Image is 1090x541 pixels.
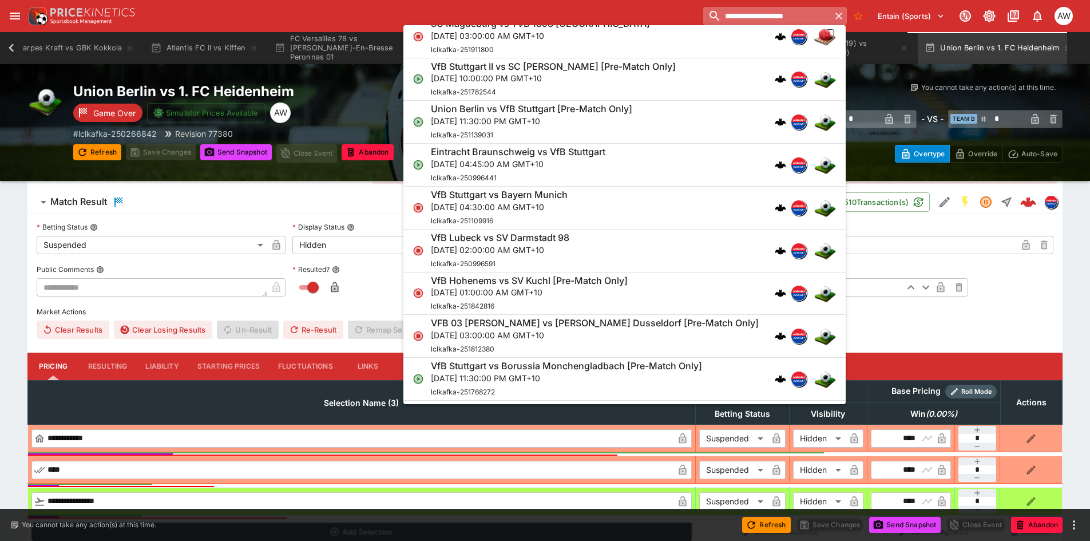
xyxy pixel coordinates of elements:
[431,275,628,287] h6: VfB Hohenems vs SV Kuchl [Pre-Match Only]
[90,223,98,231] button: Betting Status
[837,192,930,212] button: 510Transaction(s)
[431,244,569,256] p: [DATE] 02:00:00 AM GMT+10
[22,520,156,530] p: You cannot take any action(s) at this time.
[136,353,188,380] button: Liability
[413,287,424,299] svg: Closed
[976,192,996,212] button: Suspended
[979,195,993,209] svg: Suspended
[945,385,997,398] div: Show/hide Price Roll mode configuration.
[73,82,568,100] h2: Copy To Clipboard
[791,286,806,301] img: lclkafka.png
[949,145,1002,163] button: Override
[814,368,837,390] img: soccer.png
[775,116,786,128] div: cerberus
[50,19,112,24] img: Sportsbook Management
[217,321,278,339] span: Un-Result
[431,201,568,213] p: [DATE] 04:30:00 AM GMT+10
[775,287,786,299] div: cerberus
[292,236,438,254] div: Hidden
[996,192,1017,212] button: Straight
[793,429,845,448] div: Hidden
[398,144,412,163] button: more
[37,236,267,254] div: Suspended
[25,5,48,27] img: PriceKinetics Logo
[431,158,605,170] p: [DATE] 04:45:00 AM GMT+10
[775,202,786,214] img: logo-cerberus.svg
[175,128,233,140] p: Revision 77380
[431,317,759,329] h6: VFB 03 [PERSON_NAME] vs [PERSON_NAME] Dusseldorf [Pre-Match Only]
[775,202,786,214] div: cerberus
[431,146,605,158] h6: Eintracht Braunschweig vs VfB Stuttgart
[1011,518,1063,530] span: Mark an event as closed and abandoned.
[431,45,494,54] span: lclkafka-251911800
[50,196,107,208] h6: Match Result
[871,7,952,25] button: Select Tenant
[342,146,393,157] span: Mark an event as closed and abandoned.
[431,131,493,139] span: lclkafka-251139031
[73,144,121,160] button: Refresh
[814,196,837,219] img: soccer.png
[791,328,807,344] div: lclkafka
[895,145,1063,163] div: Start From
[1002,145,1063,163] button: Auto-Save
[968,148,997,160] p: Override
[431,345,494,353] span: lclkafka-251812380
[887,384,945,398] div: Base Pricing
[775,330,786,342] img: logo-cerberus.svg
[914,148,945,160] p: Overtype
[775,287,786,299] img: logo-cerberus.svg
[292,222,344,232] p: Display Status
[775,159,786,171] img: logo-cerberus.svg
[1021,148,1057,160] p: Auto-Save
[742,517,790,533] button: Refresh
[791,29,807,45] div: lclkafka
[791,329,806,343] img: lclkafka.png
[955,192,976,212] button: SGM Enabled
[431,259,496,268] span: lclkafka-250996591
[775,31,786,42] div: cerberus
[431,232,569,244] h6: VfB Lubeck vs SV Darmstadt 98
[926,407,957,421] em: ( 0.00 %)
[775,159,786,171] div: cerberus
[1017,191,1040,214] a: 1d8f9276-a0b8-4ce1-89c3-2a5dfc9a9ecf
[775,116,786,128] img: logo-cerberus.svg
[413,373,424,385] svg: Open
[394,353,458,380] button: Price Limits
[918,32,1079,64] button: Union Berlin vs 1. FC Heidenheim
[814,239,837,262] img: soccer.png
[283,321,343,339] span: Re-Result
[200,144,272,160] button: Send Snapshot
[791,372,806,386] img: lclkafka.png
[144,32,265,64] button: Atlantis FC II vs Kiffen
[413,73,424,85] svg: Open
[431,72,676,84] p: [DATE] 10:00:00 PM GMT+10
[1000,380,1062,424] th: Actions
[950,114,977,124] span: Team B
[431,329,759,341] p: [DATE] 03:00:00 AM GMT+10
[775,245,786,256] img: logo-cerberus.svg
[814,325,837,347] img: soccer.png
[1051,3,1076,29] button: Ayden Walker
[775,373,786,385] div: cerberus
[37,222,88,232] p: Betting Status
[93,107,136,119] p: Game Over
[413,245,424,256] svg: Closed
[699,492,767,511] div: Suspended
[413,202,424,214] svg: Closed
[188,353,269,380] button: Starting Prices
[957,387,997,397] span: Roll Mode
[798,407,858,421] span: Visibility
[431,388,495,396] span: lclkafka-251768272
[955,6,976,26] button: Connected to PK
[431,403,580,415] h6: VfB Stuttgart II vs FC Ingolstadt 04
[292,264,330,274] p: Resulted?
[898,407,970,421] span: Win(0.00%)
[147,103,265,123] button: Simulator Prices Available
[775,330,786,342] div: cerberus
[1045,196,1057,208] img: lclkafka
[979,6,1000,26] button: Toggle light/dark mode
[793,492,845,511] div: Hidden
[431,115,632,127] p: [DATE] 11:30:00 PM GMT+10
[270,102,291,123] div: Ayden Walker
[895,145,950,163] button: Overtype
